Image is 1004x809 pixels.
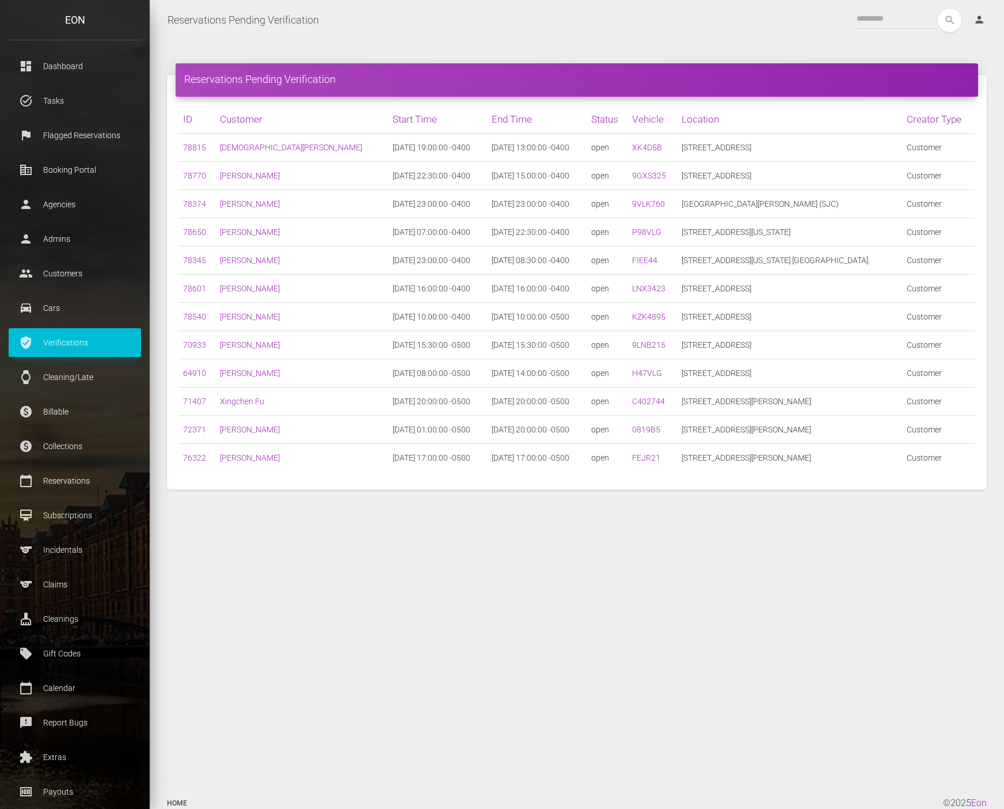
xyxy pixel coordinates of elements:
th: Location [677,105,902,134]
td: Customer [902,388,975,416]
p: Payouts [17,783,132,800]
td: [DATE] 23:00:00 -0400 [388,246,487,275]
a: drive_eta Cars [9,294,141,322]
p: Incidentals [17,541,132,559]
p: Dashboard [17,58,132,75]
td: [DATE] 15:30:00 -0500 [487,331,586,359]
th: Status [587,105,628,134]
h4: Reservations Pending Verification [184,72,969,86]
a: task_alt Tasks [9,86,141,115]
p: Tasks [17,92,132,109]
i: person [973,14,985,25]
th: Vehicle [627,105,677,134]
td: open [587,190,628,218]
a: person [965,9,995,32]
a: 70933 [183,340,206,350]
td: [DATE] 23:00:00 -0400 [388,190,487,218]
td: open [587,416,628,444]
td: Customer [902,359,975,388]
p: Gift Codes [17,645,132,662]
td: [DATE] 22:30:00 -0400 [388,162,487,190]
td: [STREET_ADDRESS] [677,275,902,303]
a: calendar_today Reservations [9,466,141,495]
th: End Time [487,105,586,134]
td: Customer [902,162,975,190]
a: 0819B5 [632,425,660,434]
a: person Agencies [9,190,141,219]
td: [STREET_ADDRESS][PERSON_NAME] [677,444,902,472]
td: open [587,388,628,416]
p: Collections [17,438,132,455]
a: FIEE44 [632,256,657,265]
td: open [587,162,628,190]
td: [STREET_ADDRESS] [677,303,902,331]
p: Customers [17,265,132,282]
a: sports Claims [9,570,141,599]
a: person Admins [9,225,141,253]
td: [DATE] 15:30:00 -0500 [388,331,487,359]
td: [DATE] 13:00:00 -0400 [487,134,586,162]
a: feedback Report Bugs [9,708,141,737]
td: Customer [902,416,975,444]
a: 78770 [183,171,206,180]
td: Customer [902,218,975,246]
td: [STREET_ADDRESS] [677,331,902,359]
a: Xingchen Fu [220,397,264,406]
a: verified_user Verifications [9,328,141,357]
p: Extras [17,749,132,766]
a: local_offer Gift Codes [9,639,141,668]
td: [DATE] 16:00:00 -0400 [388,275,487,303]
td: [DATE] 20:00:00 -0500 [487,388,586,416]
th: Customer [215,105,388,134]
th: Creator Type [902,105,975,134]
td: Customer [902,190,975,218]
td: [STREET_ADDRESS] [677,359,902,388]
td: [DATE] 20:00:00 -0500 [388,388,487,416]
a: [PERSON_NAME] [220,453,280,462]
td: [STREET_ADDRESS] [677,162,902,190]
a: [PERSON_NAME] [220,199,280,208]
p: Agencies [17,196,132,213]
td: Customer [902,444,975,472]
p: Reservations [17,472,132,489]
td: [DATE] 10:00:00 -0500 [487,303,586,331]
a: flag Flagged Reservations [9,121,141,150]
td: [STREET_ADDRESS][US_STATE] [677,218,902,246]
th: Start Time [388,105,487,134]
a: 78650 [183,227,206,237]
a: 76322 [183,453,206,462]
td: [STREET_ADDRESS][PERSON_NAME] [677,388,902,416]
td: [DATE] 22:30:00 -0400 [487,218,586,246]
a: [PERSON_NAME] [220,369,280,378]
button: search [938,9,961,32]
td: [DATE] 23:00:00 -0400 [487,190,586,218]
a: LNX3423 [632,284,665,293]
a: 71407 [183,397,206,406]
a: calendar_today Calendar [9,674,141,702]
a: [PERSON_NAME] [220,312,280,321]
a: paid Billable [9,397,141,426]
td: open [587,303,628,331]
td: [STREET_ADDRESS][PERSON_NAME] [677,416,902,444]
a: corporate_fare Booking Portal [9,155,141,184]
a: 72371 [183,425,206,434]
p: Booking Portal [17,161,132,178]
td: [DATE] 19:00:00 -0400 [388,134,487,162]
th: ID [178,105,215,134]
a: 78601 [183,284,206,293]
a: cleaning_services Cleanings [9,605,141,633]
a: 78540 [183,312,206,321]
a: 9VLK760 [632,199,665,208]
a: XK4D5B [632,143,662,152]
td: Customer [902,246,975,275]
p: Subscriptions [17,507,132,524]
a: [PERSON_NAME] [220,425,280,434]
td: Customer [902,275,975,303]
td: Customer [902,331,975,359]
td: [DATE] 14:00:00 -0500 [487,359,586,388]
td: [DATE] 07:00:00 -0400 [388,218,487,246]
td: open [587,275,628,303]
p: Calendar [17,679,132,697]
td: Customer [902,134,975,162]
